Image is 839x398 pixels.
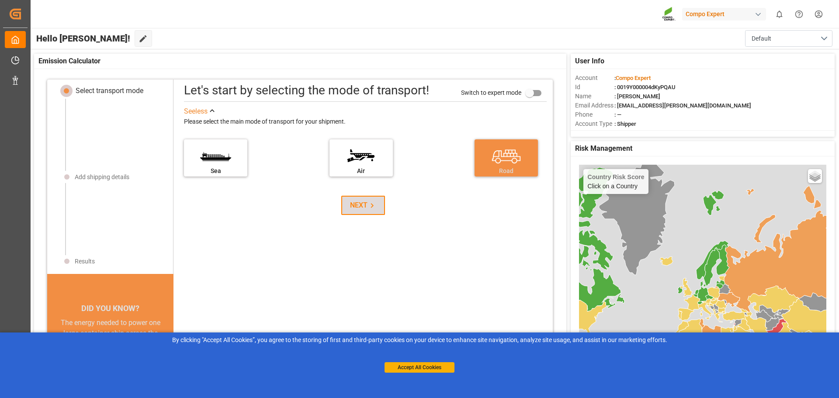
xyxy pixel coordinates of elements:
[662,7,676,22] img: Screenshot%202023-09-29%20at%2010.02.21.png_1712312052.png
[614,93,660,100] span: : [PERSON_NAME]
[682,8,766,21] div: Compo Expert
[575,92,614,101] span: Name
[47,318,59,391] button: previous slide / item
[614,84,676,90] span: : 0019Y000004dKyPQAU
[38,56,101,66] span: Emission Calculator
[575,101,614,110] span: Email Address
[616,75,651,81] span: Compo Expert
[588,173,645,190] div: Click on a Country
[75,173,129,182] div: Add shipping details
[36,30,130,47] span: Hello [PERSON_NAME]!
[479,166,534,176] div: Road
[184,81,429,100] div: Let's start by selecting the mode of transport!
[75,257,95,266] div: Results
[614,75,651,81] span: :
[614,111,621,118] span: : —
[770,4,789,24] button: show 0 new notifications
[461,89,521,96] span: Switch to expert mode
[58,318,163,381] div: The energy needed to power one large container ship across the ocean in a single day is the same ...
[161,318,173,391] button: next slide / item
[789,4,809,24] button: Help Center
[752,34,771,43] span: Default
[184,117,547,127] div: Please select the main mode of transport for your shipment.
[350,200,377,211] div: NEXT
[614,121,636,127] span: : Shipper
[341,196,385,215] button: NEXT
[385,362,454,373] button: Accept All Cookies
[6,336,833,345] div: By clicking "Accept All Cookies”, you agree to the storing of first and third-party cookies on yo...
[575,143,632,154] span: Risk Management
[682,6,770,22] button: Compo Expert
[184,106,208,117] div: See less
[188,166,243,176] div: Sea
[47,299,173,318] div: DID YOU KNOW?
[334,166,388,176] div: Air
[808,169,822,183] a: Layers
[76,86,143,96] div: Select transport mode
[575,119,614,128] span: Account Type
[575,83,614,92] span: Id
[614,102,751,109] span: : [EMAIL_ADDRESS][PERSON_NAME][DOMAIN_NAME]
[745,30,832,47] button: open menu
[575,73,614,83] span: Account
[575,56,604,66] span: User Info
[575,110,614,119] span: Phone
[588,173,645,180] h4: Country Risk Score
